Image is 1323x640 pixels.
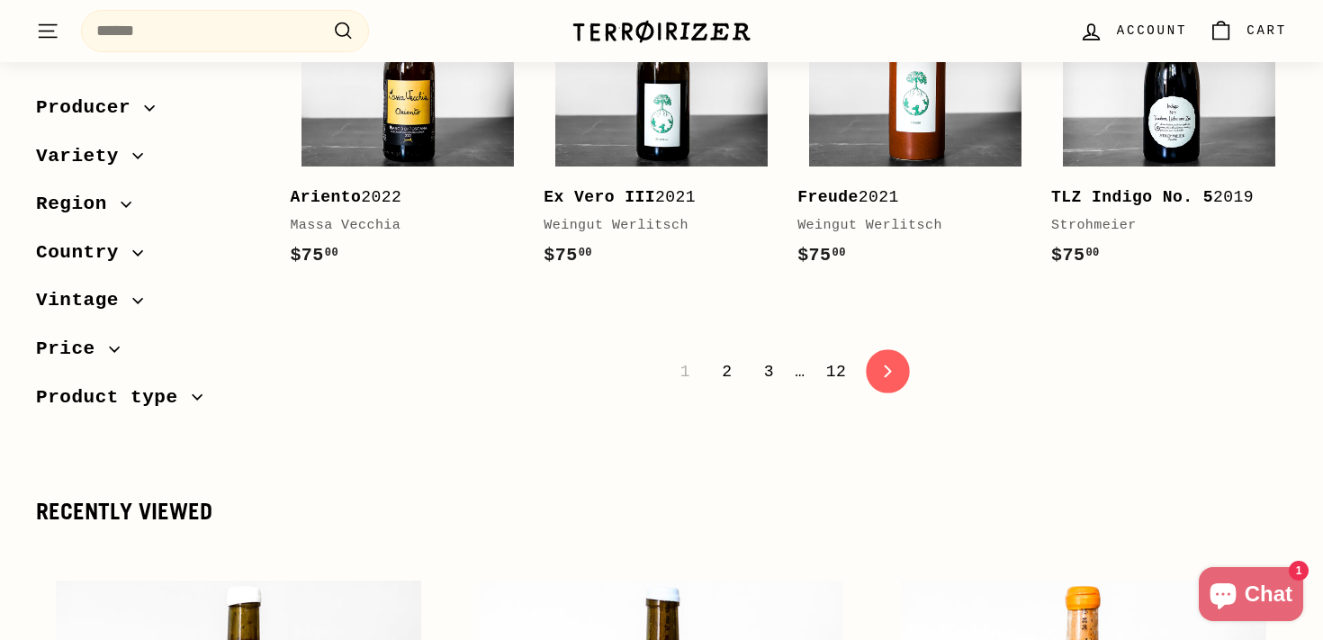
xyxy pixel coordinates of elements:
[1085,247,1099,259] sup: 00
[290,185,508,211] div: 2022
[544,245,592,266] span: $75
[1193,567,1309,626] inbox-online-store-chat: Shopify online store chat
[753,356,785,387] a: 3
[36,383,192,413] span: Product type
[544,215,761,237] div: Weingut Werlitsch
[36,285,132,316] span: Vintage
[711,356,742,387] a: 2
[1051,188,1213,206] b: TLZ Indigo No. 5
[797,185,1015,211] div: 2021
[36,238,132,268] span: Country
[1051,245,1100,266] span: $75
[36,500,1287,525] div: Recently viewed
[579,247,592,259] sup: 00
[797,215,1015,237] div: Weingut Werlitsch
[36,281,261,329] button: Vintage
[36,141,132,172] span: Variety
[36,88,261,137] button: Producer
[36,93,144,123] span: Producer
[797,245,846,266] span: $75
[1198,5,1298,58] a: Cart
[832,247,846,259] sup: 00
[36,329,261,378] button: Price
[290,215,508,237] div: Massa Vecchia
[290,188,361,206] b: Ariento
[325,247,338,259] sup: 00
[290,245,338,266] span: $75
[1051,185,1269,211] div: 2019
[1246,21,1287,41] span: Cart
[1068,5,1198,58] a: Account
[1117,21,1187,41] span: Account
[36,334,109,365] span: Price
[544,188,655,206] b: Ex Vero III
[670,356,701,387] span: 1
[797,188,859,206] b: Freude
[36,185,261,233] button: Region
[1051,215,1269,237] div: Strohmeier
[815,356,858,387] a: 12
[36,378,261,427] button: Product type
[36,233,261,282] button: Country
[36,137,261,185] button: Variety
[795,364,805,380] span: …
[36,189,121,220] span: Region
[544,185,761,211] div: 2021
